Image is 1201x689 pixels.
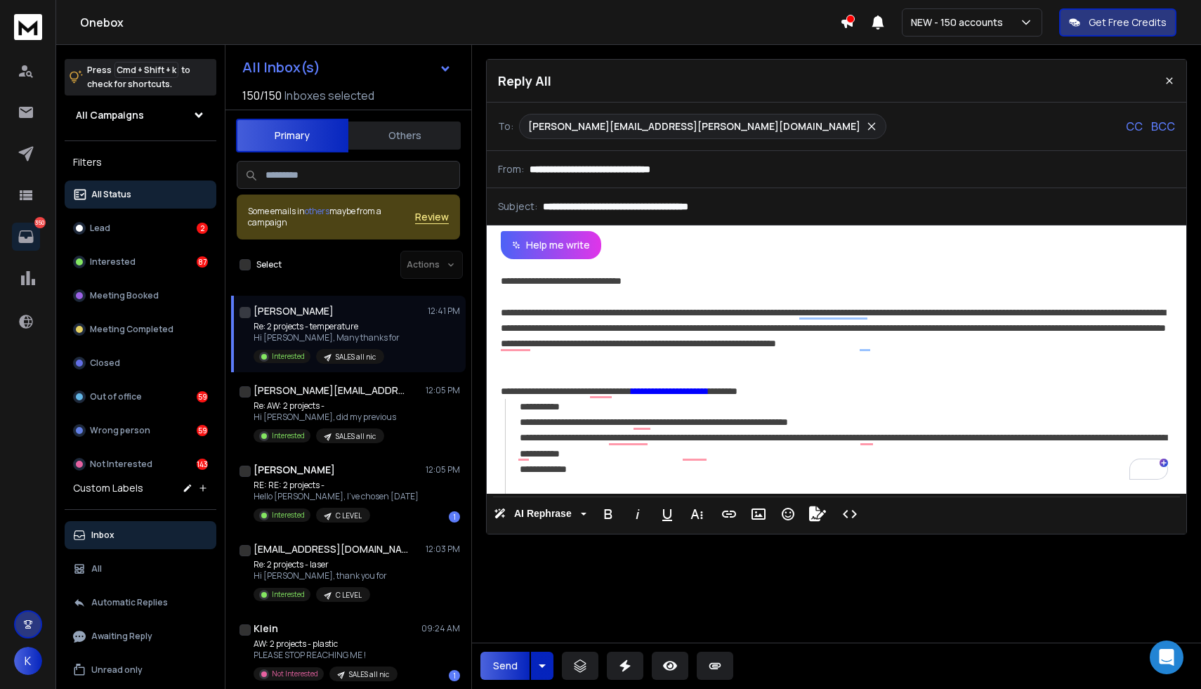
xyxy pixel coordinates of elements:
[90,459,152,470] p: Not Interested
[65,521,216,549] button: Inbox
[426,464,460,475] p: 12:05 PM
[254,638,398,650] p: AW: 2 projects - plastic
[336,431,376,442] p: SALES all nic
[1089,15,1167,29] p: Get Free Credits
[114,62,178,78] span: Cmd + Shift + k
[426,385,460,396] p: 12:05 PM
[65,152,216,172] h3: Filters
[90,256,136,268] p: Interested
[836,500,863,528] button: Code View
[254,491,419,502] p: Hello [PERSON_NAME], I’ve chosen [DATE]
[90,425,150,436] p: Wrong person
[91,563,102,575] p: All
[254,383,408,398] h1: [PERSON_NAME][EMAIL_ADDRESS][PERSON_NAME][DOMAIN_NAME]
[197,223,208,234] div: 2
[91,530,114,541] p: Inbox
[73,481,143,495] h3: Custom Labels
[91,631,152,642] p: Awaiting Reply
[254,463,335,477] h1: [PERSON_NAME]
[91,664,143,676] p: Unread only
[65,555,216,583] button: All
[197,256,208,268] div: 87
[336,511,362,521] p: C LEVEL
[65,214,216,242] button: Lead2
[272,669,318,679] p: Not Interested
[501,231,601,259] button: Help me write
[426,544,460,555] p: 12:03 PM
[1126,118,1143,135] p: CC
[90,357,120,369] p: Closed
[336,352,376,362] p: SALES all nic
[528,119,860,133] p: [PERSON_NAME][EMAIL_ADDRESS][PERSON_NAME][DOMAIN_NAME]
[1151,118,1175,135] p: BCC
[449,670,460,681] div: 1
[804,500,831,528] button: Signature
[87,63,190,91] p: Press to check for shortcuts.
[91,597,168,608] p: Automatic Replies
[197,425,208,436] div: 59
[336,590,362,601] p: C LEVEL
[65,416,216,445] button: Wrong person59
[348,120,461,151] button: Others
[1150,641,1183,674] div: Open Intercom Messenger
[498,119,513,133] p: To:
[498,162,524,176] p: From:
[595,500,622,528] button: Bold (⌘B)
[76,108,144,122] h1: All Campaigns
[65,248,216,276] button: Interested87
[487,259,1182,494] div: To enrich screen reader interactions, please activate Accessibility in Grammarly extension settings
[349,669,389,680] p: SALES all nic
[449,511,460,523] div: 1
[683,500,710,528] button: More Text
[624,500,651,528] button: Italic (⌘I)
[14,14,42,40] img: logo
[65,349,216,377] button: Closed
[491,500,589,528] button: AI Rephrase
[256,259,282,270] label: Select
[305,205,329,217] span: others
[775,500,801,528] button: Emoticons
[745,500,772,528] button: Insert Image (⌘P)
[254,480,419,491] p: RE: RE: 2 projects -
[90,391,142,402] p: Out of office
[254,650,398,661] p: PLEASE STOP REACHING ME !
[65,383,216,411] button: Out of office59
[511,508,575,520] span: AI Rephrase
[65,282,216,310] button: Meeting Booked
[254,400,396,412] p: Re: AW: 2 projects -
[197,459,208,470] div: 143
[284,87,374,104] h3: Inboxes selected
[197,391,208,402] div: 59
[272,589,305,600] p: Interested
[272,431,305,441] p: Interested
[480,652,530,680] button: Send
[65,181,216,209] button: All Status
[254,321,400,332] p: Re: 2 projects - temperature
[65,656,216,684] button: Unread only
[428,306,460,317] p: 12:41 PM
[272,510,305,520] p: Interested
[415,210,449,224] button: Review
[65,450,216,478] button: Not Interested143
[34,217,46,228] p: 350
[90,324,173,335] p: Meeting Completed
[254,332,400,343] p: Hi [PERSON_NAME], Many thanks for
[272,351,305,362] p: Interested
[254,412,396,423] p: Hi [PERSON_NAME], did my previous
[1059,8,1176,37] button: Get Free Credits
[498,71,551,91] p: Reply All
[65,315,216,343] button: Meeting Completed
[498,199,537,214] p: Subject:
[254,542,408,556] h1: [EMAIL_ADDRESS][DOMAIN_NAME] +1
[65,622,216,650] button: Awaiting Reply
[254,622,278,636] h1: Klein
[231,53,463,81] button: All Inbox(s)
[254,570,387,582] p: Hi [PERSON_NAME], thank you for
[80,14,840,31] h1: Onebox
[91,189,131,200] p: All Status
[65,101,216,129] button: All Campaigns
[911,15,1009,29] p: NEW - 150 accounts
[242,60,320,74] h1: All Inbox(s)
[90,223,110,234] p: Lead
